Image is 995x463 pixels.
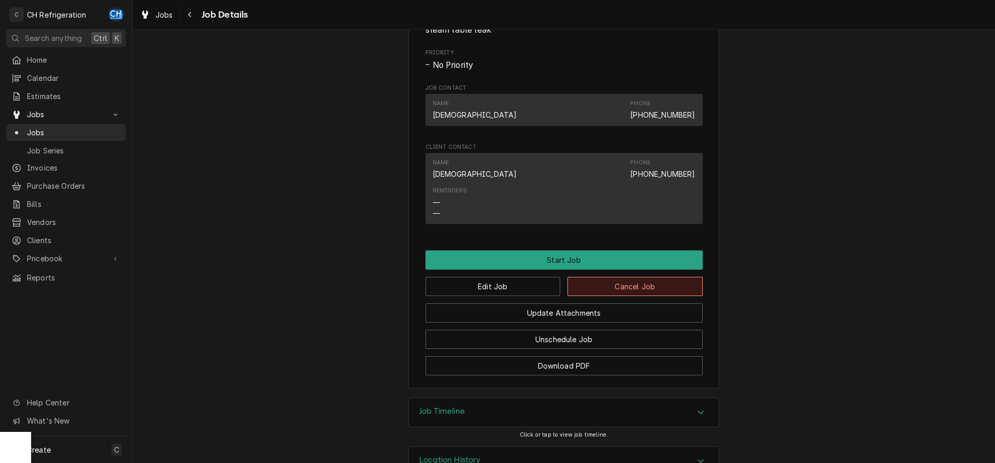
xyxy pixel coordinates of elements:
div: Phone [630,100,695,120]
span: Pricebook [27,253,105,264]
h3: Job Timeline [419,406,465,416]
button: Update Attachments [425,303,703,322]
span: Purchase Orders [27,180,121,191]
span: Click or tap to view job timeline. [520,431,608,438]
div: Reminders [433,187,467,195]
div: Phone [630,159,695,179]
span: Help Center [27,397,120,408]
button: Accordion Details Expand Trigger [409,398,719,427]
span: Client Contact [425,143,703,151]
div: Name [433,100,449,108]
div: — [433,197,440,208]
div: Name [433,159,517,179]
a: Estimates [6,88,126,105]
div: Contact [425,153,703,224]
div: Client Contact [425,143,703,229]
div: Priority [425,49,703,71]
span: Bills [27,199,121,209]
a: Jobs [6,124,126,141]
a: Reports [6,269,126,286]
a: Clients [6,232,126,249]
span: Search anything [25,33,82,44]
button: Start Job [425,250,703,270]
div: CH Refrigeration [27,9,87,20]
a: Bills [6,195,126,213]
span: Home [27,54,121,65]
div: Button Group Row [425,322,703,349]
span: Clients [27,235,121,246]
div: Client Contact List [425,153,703,229]
div: Name [433,100,517,120]
button: Navigate back [182,6,198,23]
span: Calendar [27,73,121,83]
span: Reports [27,272,121,283]
div: Phone [630,159,650,167]
a: Go to Help Center [6,394,126,411]
a: Calendar [6,69,126,87]
span: Jobs [155,9,173,20]
div: Phone [630,100,650,108]
div: — [433,208,440,219]
div: [DEMOGRAPHIC_DATA] [433,109,517,120]
a: Go to Pricebook [6,250,126,267]
span: Jobs [27,127,121,138]
a: Vendors [6,214,126,231]
a: Home [6,51,126,68]
div: Job Timeline [408,398,719,428]
span: Job Contact [425,84,703,92]
button: Unschedule Job [425,330,703,349]
span: Reason For Call [425,24,703,36]
div: C [9,7,24,22]
a: Go to Jobs [6,106,126,123]
button: Search anythingCtrlK [6,29,126,47]
span: Jobs [27,109,105,120]
div: Accordion Header [409,398,719,427]
div: Name [433,159,449,167]
span: steam table leak [425,25,492,35]
div: Reminders [433,187,467,218]
span: Estimates [27,91,121,102]
button: Edit Job [425,277,561,296]
span: Vendors [27,217,121,228]
div: Job Contact [425,84,703,131]
div: Chris Hiraga's Avatar [109,7,123,22]
button: Download PDF [425,356,703,375]
div: Button Group Row [425,250,703,270]
span: Priority [425,49,703,57]
span: Job Series [27,145,121,156]
div: Job Contact List [425,94,703,130]
div: Contact [425,94,703,125]
a: Go to What's New [6,412,126,429]
span: C [114,444,119,455]
span: Create [27,445,51,454]
span: K [115,33,119,44]
div: Button Group Row [425,349,703,375]
span: Job Details [198,8,248,22]
div: [DEMOGRAPHIC_DATA] [433,169,517,179]
a: Purchase Orders [6,177,126,194]
span: Ctrl [94,33,107,44]
div: Button Group [425,250,703,375]
a: Job Series [6,142,126,159]
a: Jobs [136,6,177,23]
a: Invoices [6,159,126,176]
span: Priority [425,59,703,72]
div: No Priority [425,59,703,72]
div: Button Group Row [425,296,703,322]
span: What's New [27,415,120,426]
div: Button Group Row [425,270,703,296]
a: [PHONE_NUMBER] [630,110,695,119]
a: [PHONE_NUMBER] [630,170,695,178]
button: Cancel Job [567,277,703,296]
span: Invoices [27,162,121,173]
div: CH [109,7,123,22]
